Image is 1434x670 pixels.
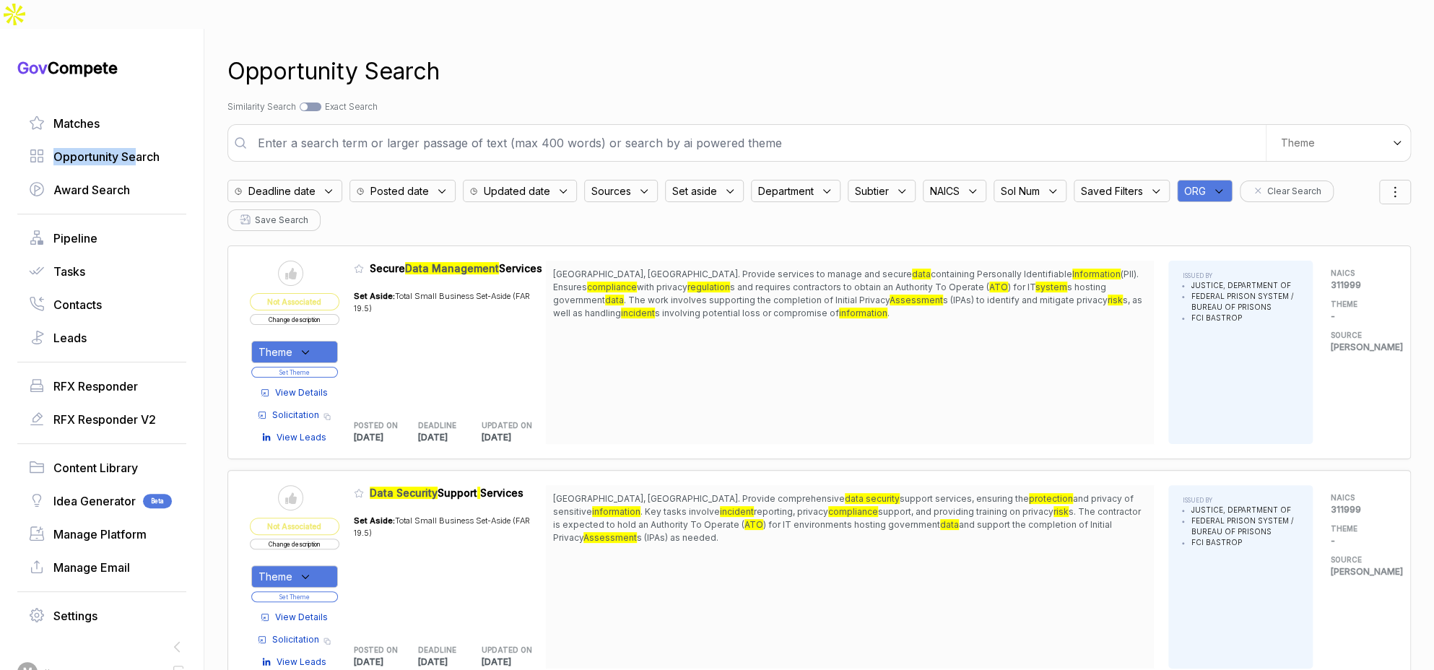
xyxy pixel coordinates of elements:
[1331,492,1389,503] h5: NAICS
[482,656,546,669] p: [DATE]
[354,431,418,444] p: [DATE]
[251,591,338,602] button: Set Theme
[255,214,308,227] span: Save Search
[640,506,720,517] span: . Key tasks involve
[418,431,482,444] p: [DATE]
[29,181,175,199] a: Award Search
[1081,183,1143,199] span: Saved Filters
[878,506,1053,517] span: support, and providing training on privacy
[272,633,319,646] span: Solicitation
[418,656,482,669] p: [DATE]
[940,519,959,530] mark: data
[53,115,100,132] span: Matches
[29,492,175,510] a: Idea GeneratorBeta
[758,183,814,199] span: Department
[1331,341,1389,354] p: [PERSON_NAME]
[637,532,718,543] span: s (IPAs) as needed.
[17,58,186,78] h1: Compete
[354,645,395,656] h5: POSTED ON
[912,269,931,279] mark: data
[482,645,523,656] h5: UPDATED ON
[250,539,339,549] button: Change description
[354,656,418,669] p: [DATE]
[438,487,477,499] span: Support
[1331,554,1389,565] h5: SOURCE
[621,308,655,318] mark: incident
[1183,271,1298,280] h5: ISSUED BY
[484,183,550,199] span: Updated date
[1183,496,1298,505] h5: ISSUED BY
[53,378,138,395] span: RFX Responder
[1035,282,1067,292] mark: system
[354,291,530,313] span: Total Small Business Set-Aside (FAR 19.5)
[887,308,890,318] span: .
[672,183,717,199] span: Set aside
[482,431,546,444] p: [DATE]
[418,420,459,431] h5: DEADLINE
[1331,268,1389,279] h5: NAICS
[687,282,730,292] mark: regulation
[1191,280,1298,291] li: JUSTICE, DEPARTMENT OF
[29,115,175,132] a: Matches
[845,493,900,504] mark: data security
[29,230,175,247] a: Pipeline
[53,411,156,428] span: RFX Responder V2
[29,459,175,477] a: Content Library
[227,209,321,231] button: Save Search
[1029,493,1073,504] mark: protection
[1191,515,1298,537] li: FEDERAL PRISON SYSTEM / BUREAU OF PRISONS
[730,282,989,292] span: s and requires contractors to obtain an Authority To Operate (
[354,515,395,526] span: Set Aside:
[1331,330,1389,341] h5: SOURCE
[839,308,887,318] mark: information
[29,607,175,625] a: Settings
[1001,183,1040,199] span: Sol Num
[1240,180,1334,202] button: Clear Search
[53,329,87,347] span: Leads
[258,569,292,584] span: Theme
[53,607,97,625] span: Settings
[29,148,175,165] a: Opportunity Search
[275,611,328,624] span: View Details
[900,493,1029,504] span: support services, ensuring the
[828,506,878,517] mark: compliance
[53,181,130,199] span: Award Search
[53,230,97,247] span: Pipeline
[1331,534,1389,547] p: -
[227,101,296,112] span: Similarity Search
[370,487,438,499] mark: Data Security
[655,308,839,318] span: s involving potential loss or compromise of
[763,519,940,530] span: ) for IT environments hosting government
[29,526,175,543] a: Manage Platform
[1267,185,1321,198] span: Clear Search
[258,409,319,422] a: Solicitation
[53,459,138,477] span: Content Library
[275,386,328,399] span: View Details
[720,506,754,517] mark: incident
[1072,269,1121,279] mark: Information
[248,183,316,199] span: Deadline date
[989,282,1008,292] mark: ATO
[855,183,889,199] span: Subtier
[1331,565,1389,578] p: [PERSON_NAME]
[29,296,175,313] a: Contacts
[1108,295,1123,305] mark: risk
[624,295,890,305] span: . The work involves supporting the completion of Initial Privacy
[931,269,1072,279] span: containing Personally Identifiable
[277,431,326,444] span: View Leads
[53,492,136,510] span: Idea Generator
[405,262,499,274] mark: Data Management
[227,54,440,89] h1: Opportunity Search
[53,263,85,280] span: Tasks
[1191,291,1298,313] li: FEDERAL PRISON SYSTEM / BUREAU OF PRISONS
[890,295,943,305] mark: Assessment
[251,367,338,378] button: Set Theme
[1053,506,1069,517] mark: risk
[1191,505,1298,515] li: JUSTICE, DEPARTMENT OF
[482,420,523,431] h5: UPDATED ON
[418,645,459,656] h5: DEADLINE
[637,282,687,292] span: with privacy
[325,101,378,112] span: Exact Search
[553,493,845,504] span: [GEOGRAPHIC_DATA], [GEOGRAPHIC_DATA]. Provide comprehensive
[605,295,624,305] mark: data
